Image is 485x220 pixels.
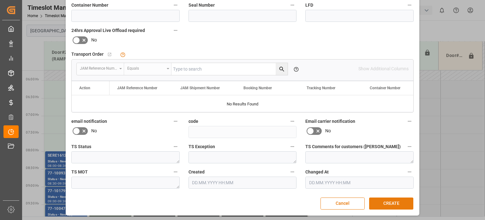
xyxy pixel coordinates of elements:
span: Created [189,169,205,175]
input: DD.MM.YYYY HH:MM [305,177,414,189]
span: Email carrier notification [305,118,355,125]
button: Seal Number [288,1,296,9]
div: Equals [127,64,165,71]
button: open menu [124,63,171,75]
span: Booking Number [243,86,272,90]
span: Container Number [370,86,400,90]
button: TS Exception [288,142,296,151]
button: 24hrs Approval Live Offload required [171,26,180,35]
input: DD.MM.YYYY HH:MM [189,177,297,189]
span: LFD [305,2,313,9]
span: Container Number [71,2,108,9]
span: TS Exception [189,143,215,150]
button: code [288,117,296,125]
button: LFD [405,1,414,9]
div: Action [79,86,90,90]
button: TS Status [171,142,180,151]
button: email notification [171,117,180,125]
button: search button [276,63,288,75]
span: JAM Shipment Number [180,86,220,90]
span: TS Status [71,143,91,150]
button: Created [288,168,296,176]
div: JAM Reference Number [80,64,117,71]
input: Type to search [171,63,288,75]
span: No [91,37,97,43]
button: Container Number [171,1,180,9]
button: Changed At [405,168,414,176]
button: CREATE [369,198,413,210]
button: Cancel [320,198,365,210]
span: TS MOT [71,169,88,175]
span: No [91,128,97,134]
span: email notification [71,118,107,125]
span: Changed At [305,169,329,175]
button: TS MOT [171,168,180,176]
span: Transport Order [71,51,104,58]
button: TS Comments for customers ([PERSON_NAME]) [405,142,414,151]
button: open menu [77,63,124,75]
button: Email carrier notification [405,117,414,125]
span: No [325,128,331,134]
span: TS Comments for customers ([PERSON_NAME]) [305,143,401,150]
span: Seal Number [189,2,215,9]
span: JAM Reference Number [117,86,157,90]
span: Tracking Number [307,86,335,90]
span: code [189,118,198,125]
span: 24hrs Approval Live Offload required [71,27,145,34]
